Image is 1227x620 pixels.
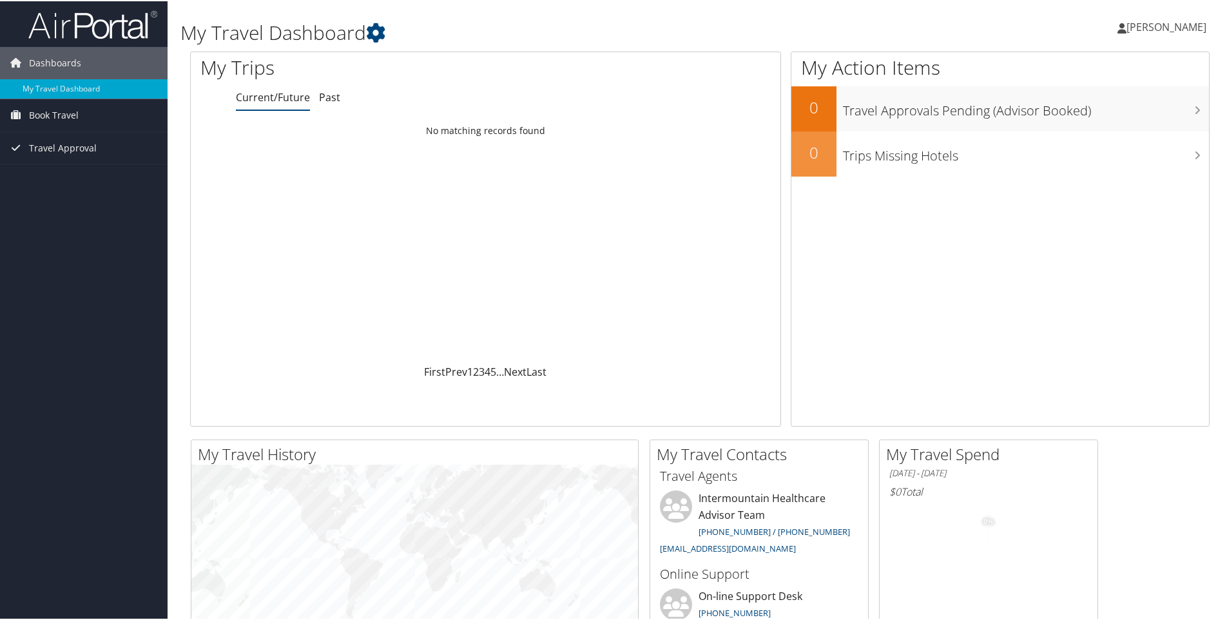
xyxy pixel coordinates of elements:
h2: My Travel History [198,442,638,464]
td: No matching records found [191,118,780,141]
a: [PERSON_NAME] [1117,6,1219,45]
a: Next [504,363,527,378]
span: $0 [889,483,901,498]
span: Dashboards [29,46,81,78]
li: Intermountain Healthcare Advisor Team [653,489,865,558]
a: [EMAIL_ADDRESS][DOMAIN_NAME] [660,541,796,553]
h3: Online Support [660,564,858,582]
a: [PHONE_NUMBER] [699,606,771,617]
h1: My Action Items [791,53,1209,80]
h6: Total [889,483,1088,498]
a: 4 [485,363,490,378]
a: 1 [467,363,473,378]
a: Last [527,363,546,378]
a: 0Travel Approvals Pending (Advisor Booked) [791,85,1209,130]
a: Past [319,89,340,103]
h3: Trips Missing Hotels [843,139,1209,164]
h2: 0 [791,140,836,162]
img: airportal-logo.png [28,8,157,39]
a: Current/Future [236,89,310,103]
a: [PHONE_NUMBER] / [PHONE_NUMBER] [699,525,850,536]
h2: My Travel Contacts [657,442,868,464]
h3: Travel Agents [660,466,858,484]
span: … [496,363,504,378]
h6: [DATE] - [DATE] [889,466,1088,478]
a: First [424,363,445,378]
h2: 0 [791,95,836,117]
h1: My Travel Dashboard [180,18,873,45]
a: 0Trips Missing Hotels [791,130,1209,175]
a: 5 [490,363,496,378]
span: [PERSON_NAME] [1126,19,1206,33]
span: Travel Approval [29,131,97,163]
h2: My Travel Spend [886,442,1097,464]
tspan: 0% [983,517,994,525]
a: 2 [473,363,479,378]
h3: Travel Approvals Pending (Advisor Booked) [843,94,1209,119]
a: 3 [479,363,485,378]
a: Prev [445,363,467,378]
h1: My Trips [200,53,525,80]
span: Book Travel [29,98,79,130]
